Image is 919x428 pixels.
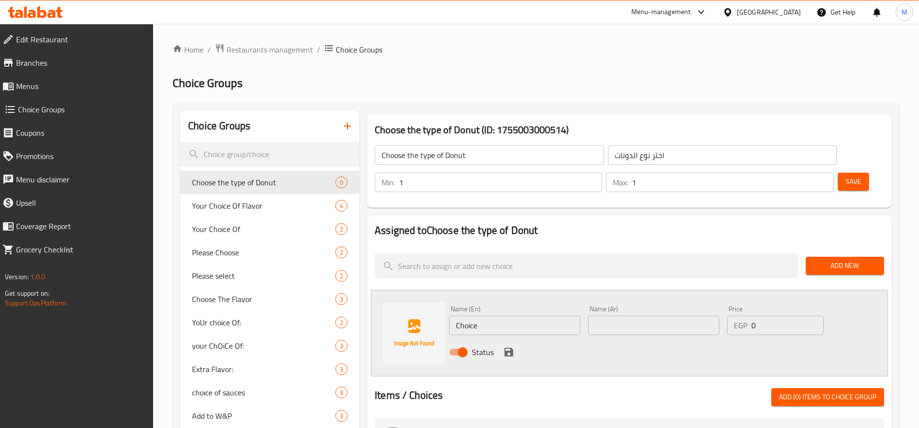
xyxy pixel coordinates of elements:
[180,142,359,167] input: search
[180,311,359,334] div: YoUr choice Of:2
[180,217,359,241] div: Your Choice Of2
[588,316,719,335] input: Enter name Ar
[336,248,347,257] span: 2
[173,72,243,94] span: Choice Groups
[215,43,313,56] a: Restaurants management
[335,410,347,422] div: Choices
[375,122,884,138] h3: Choose the type of Donut (ID: 1755003000514)
[902,7,907,18] span: M
[192,247,335,258] span: Please Choose
[335,177,347,188] div: Choices
[336,271,347,281] span: 2
[192,293,335,305] span: Choose The Flavor
[335,270,347,282] div: Choices
[336,388,347,397] span: 3
[751,316,824,335] input: Please enter price
[208,44,211,55] li: /
[613,177,628,188] p: Max:
[16,127,146,139] span: Coupons
[335,387,347,398] div: Choices
[192,363,335,375] span: Extra Flavor:
[180,334,359,357] div: your ChOiCe Of:3
[30,270,45,283] span: 1.0.0
[335,340,347,352] div: Choices
[16,174,146,185] span: Menu disclaimer
[192,387,335,398] span: choice of sauces
[5,297,67,309] a: Support.OpsPlatform
[192,340,335,352] span: your ChOiCe Of:
[16,150,146,162] span: Promotions
[16,34,146,45] span: Edit Restaurant
[192,200,335,212] span: Your Choice Of Flavor
[335,247,347,258] div: Choices
[226,44,313,55] span: Restaurants management
[449,316,580,335] input: Enter name En
[16,197,146,209] span: Upsell
[737,7,801,18] div: [GEOGRAPHIC_DATA]
[375,223,884,238] h2: Assigned to Choose the type of Donut
[336,178,347,187] span: 0
[472,346,494,358] span: Status
[180,404,359,428] div: Add to W&P3
[317,44,320,55] li: /
[192,177,335,188] span: Choose the type of Donut
[192,270,335,282] span: Please select
[180,264,359,287] div: Please select2
[779,391,876,403] span: Add (0) items to choice group
[336,365,347,374] span: 3
[336,341,347,351] span: 3
[846,176,861,188] span: Save
[192,223,335,235] span: Your Choice Of
[502,345,516,359] button: save
[180,241,359,264] div: Please Choose2
[375,253,798,278] input: search
[814,260,876,272] span: Add New
[336,295,347,304] span: 3
[180,287,359,311] div: Choose The Flavor3
[336,44,382,55] span: Choice Groups
[192,410,335,422] span: Add to W&P
[16,57,146,69] span: Branches
[5,287,50,300] span: Get support on:
[631,6,691,18] div: Menu-management
[180,357,359,381] div: Extra Flavor:3
[18,104,146,115] span: Choice Groups
[375,388,443,403] h2: Items / Choices
[16,220,146,232] span: Coverage Report
[336,225,347,234] span: 2
[336,201,347,211] span: 4
[771,388,884,406] button: Add (0) items to choice group
[335,317,347,328] div: Choices
[335,293,347,305] div: Choices
[5,270,29,283] span: Version:
[180,194,359,217] div: Your Choice Of Flavor4
[335,363,347,375] div: Choices
[180,171,359,194] div: Choose the type of Donut0
[173,44,204,55] a: Home
[192,317,335,328] span: YoUr choice Of:
[16,244,146,255] span: Grocery Checklist
[180,381,359,404] div: choice of sauces3
[336,411,347,421] span: 3
[381,177,395,188] p: Min:
[16,80,146,92] span: Menus
[188,119,250,133] h2: Choice Groups
[336,318,347,327] span: 2
[838,173,869,191] button: Save
[173,43,900,56] nav: breadcrumb
[335,223,347,235] div: Choices
[734,320,747,331] p: EGP
[335,200,347,212] div: Choices
[806,257,884,275] button: Add New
